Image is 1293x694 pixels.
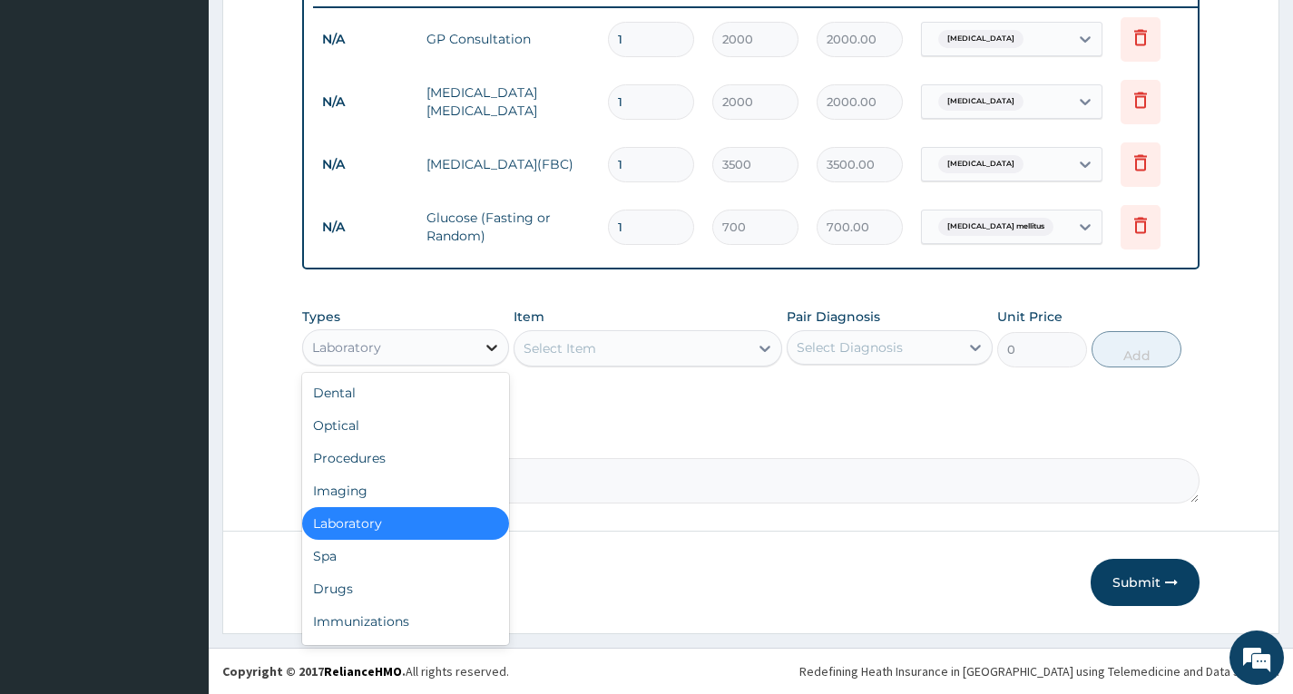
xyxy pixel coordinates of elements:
td: N/A [313,85,417,119]
td: N/A [313,210,417,244]
textarea: Type your message and hit 'Enter' [9,495,346,559]
span: We're online! [105,229,250,412]
strong: Copyright © 2017 . [222,663,406,679]
div: Imaging [302,474,508,507]
div: Others [302,638,508,670]
span: [MEDICAL_DATA] [938,155,1024,173]
div: Optical [302,409,508,442]
div: Immunizations [302,605,508,638]
td: Glucose (Fasting or Random) [417,200,599,254]
td: N/A [313,148,417,181]
footer: All rights reserved. [209,648,1293,694]
label: Pair Diagnosis [787,308,880,326]
div: Laboratory [302,507,508,540]
div: Select Diagnosis [797,338,903,357]
div: Laboratory [312,338,381,357]
button: Add [1092,331,1181,367]
div: Redefining Heath Insurance in [GEOGRAPHIC_DATA] using Telemedicine and Data Science! [799,662,1279,680]
td: [MEDICAL_DATA] [MEDICAL_DATA] [417,74,599,129]
button: Submit [1091,559,1200,606]
td: [MEDICAL_DATA](FBC) [417,146,599,182]
div: Chat with us now [94,102,305,125]
span: [MEDICAL_DATA] [938,93,1024,111]
span: [MEDICAL_DATA] mellitus [938,218,1053,236]
td: GP Consultation [417,21,599,57]
div: Spa [302,540,508,572]
div: Dental [302,376,508,409]
span: [MEDICAL_DATA] [938,30,1024,48]
label: Types [302,309,340,325]
label: Item [514,308,544,326]
div: Minimize live chat window [298,9,341,53]
img: d_794563401_company_1708531726252_794563401 [34,91,73,136]
a: RelianceHMO [324,663,402,679]
label: Comment [302,433,1200,448]
div: Select Item [524,339,596,357]
td: N/A [313,23,417,56]
div: Drugs [302,572,508,605]
label: Unit Price [997,308,1063,326]
div: Procedures [302,442,508,474]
